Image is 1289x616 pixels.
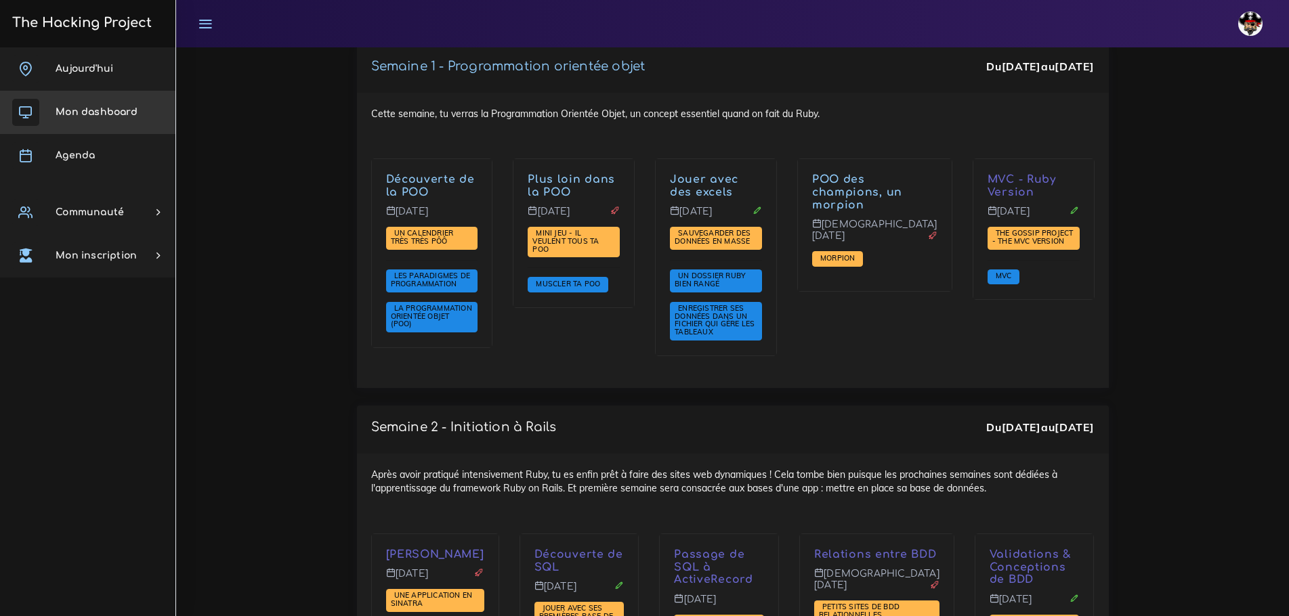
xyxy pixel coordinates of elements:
strong: [DATE] [1002,60,1041,73]
strong: [DATE] [1002,420,1041,434]
span: Muscler ta POO [532,279,604,288]
span: Mon inscription [56,250,137,261]
span: Un dossier Ruby bien rangé [675,271,745,288]
img: avatar [1238,12,1263,36]
a: POO des champions, un morpion [812,173,902,211]
span: Enregistrer ses données dans un fichier qui gère les tableaux [675,303,755,336]
span: Une application en Sinatra [391,590,473,608]
span: La Programmation Orientée Objet (POO) [391,303,472,328]
span: Morpion [817,253,858,263]
a: Semaine 1 - Programmation orientée objet [371,60,646,73]
p: [DEMOGRAPHIC_DATA][DATE] [814,568,939,601]
a: Enregistrer ses données dans un fichier qui gère les tableaux [675,304,755,337]
p: [DATE] [534,581,625,602]
span: Sauvegarder des données en masse [675,228,753,246]
p: [DATE] [988,206,1080,227]
p: [DATE] [386,206,478,227]
strong: [DATE] [1055,60,1094,73]
p: [DATE] [670,206,762,227]
a: Découverte de la POO [386,173,475,198]
p: Semaine 2 - Initiation à Rails [371,420,557,435]
p: [DATE] [990,594,1080,615]
a: Sauvegarder des données en masse [675,229,753,246]
span: The Gossip Project - The MVC version [992,228,1074,246]
p: Validations & Conceptions de BDD [990,548,1080,586]
p: Passage de SQL à ActiveRecord [674,548,764,586]
p: MVC - Ruby Version [988,173,1080,199]
span: Un calendrier très très PÔÔ [391,228,454,246]
a: La Programmation Orientée Objet (POO) [391,304,472,329]
p: [DATE] [386,568,484,590]
h3: The Hacking Project [8,16,152,30]
span: Mon dashboard [56,107,138,117]
div: Du au [986,59,1094,74]
span: Aujourd'hui [56,64,113,74]
a: Mini jeu - il veulent tous ta POO [532,229,599,254]
a: Plus loin dans la POO [528,173,615,198]
a: Les paradigmes de programmation [391,271,471,289]
div: Cette semaine, tu verras la Programmation Orientée Objet, un concept essentiel quand on fait du R... [357,93,1109,388]
a: Un dossier Ruby bien rangé [675,271,745,289]
span: Communauté [56,207,124,217]
strong: [DATE] [1055,420,1094,434]
div: Du au [986,420,1094,435]
span: MVC [992,271,1015,280]
a: Un calendrier très très PÔÔ [391,229,454,246]
p: Relations entre BDD [814,548,939,561]
a: Morpion [817,254,858,263]
span: Les paradigmes de programmation [391,271,471,288]
a: Muscler ta POO [532,280,604,289]
p: [PERSON_NAME] [386,548,484,561]
span: Mini jeu - il veulent tous ta POO [532,228,599,253]
a: Jouer avec des excels [670,173,738,198]
p: [DEMOGRAPHIC_DATA][DATE] [812,219,937,252]
span: Agenda [56,150,95,160]
p: [DATE] [674,594,764,615]
p: Découverte de SQL [534,548,625,574]
p: [DATE] [528,206,620,227]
